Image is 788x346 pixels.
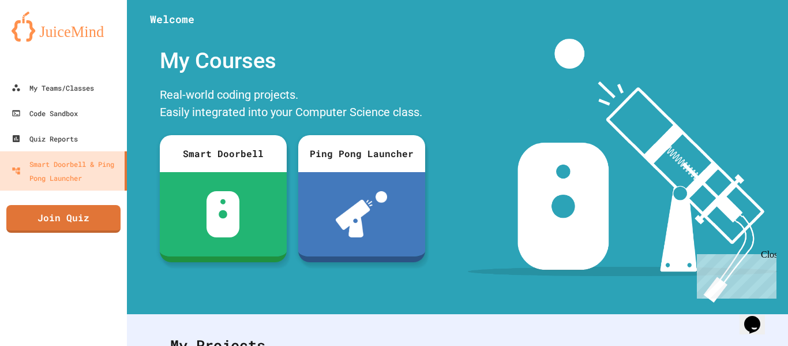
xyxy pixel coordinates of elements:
div: Ping Pong Launcher [298,135,425,172]
img: logo-orange.svg [12,12,115,42]
div: Quiz Reports [12,132,78,146]
img: banner-image-my-projects.png [468,39,777,303]
div: My Teams/Classes [12,81,94,95]
div: Code Sandbox [12,106,78,120]
div: Real-world coding projects. Easily integrated into your Computer Science class. [154,83,431,127]
div: Smart Doorbell & Ping Pong Launcher [12,157,120,185]
div: Smart Doorbell [160,135,287,172]
iframe: chat widget [692,250,776,299]
iframe: chat widget [740,300,776,334]
div: My Courses [154,39,431,83]
div: Chat with us now!Close [5,5,80,73]
img: ppl-with-ball.png [336,191,387,237]
img: sdb-white.svg [207,191,239,237]
a: Join Quiz [6,205,121,233]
